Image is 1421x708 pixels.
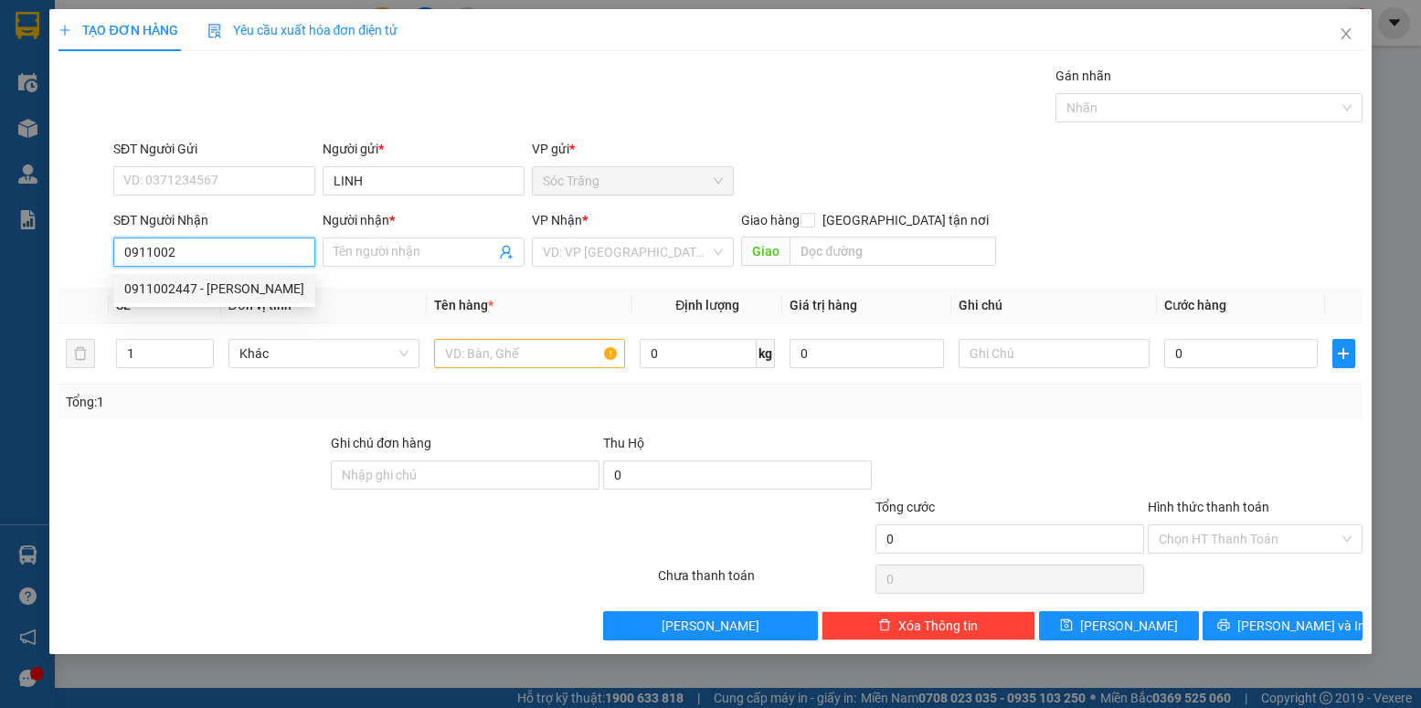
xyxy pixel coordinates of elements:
button: deleteXóa Thông tin [822,611,1035,640]
span: Cước hàng [1164,298,1226,312]
label: Ghi chú đơn hàng [331,436,431,450]
span: Xóa Thông tin [898,616,978,636]
span: Tên hàng [434,298,493,312]
input: Ghi Chú [959,339,1150,368]
input: Dọc đường [790,237,995,266]
input: Ghi chú đơn hàng [331,460,599,490]
div: VP gửi [532,139,734,159]
div: 0911002447 - THANH BÌNH [113,274,315,303]
label: Hình thức thanh toán [1148,500,1269,514]
span: Tổng cước [875,500,935,514]
span: [PERSON_NAME] và In [1237,616,1365,636]
span: Giá trị hàng [790,298,857,312]
div: Người nhận [323,210,525,230]
span: Khác [239,340,408,367]
span: VP Nhận [532,213,582,227]
span: close [1339,26,1353,41]
div: Tổng: 1 [66,392,549,412]
span: [GEOGRAPHIC_DATA] tận nơi [815,210,996,230]
span: Sóc Trăng [543,167,723,195]
button: delete [66,339,95,368]
span: Giao [741,237,790,266]
span: [PERSON_NAME] [662,616,759,636]
label: Gán nhãn [1055,69,1111,83]
span: [PERSON_NAME] [1080,616,1178,636]
th: Ghi chú [951,288,1157,323]
input: 0 [790,339,943,368]
span: kg [757,339,775,368]
button: printer[PERSON_NAME] và In [1203,611,1363,640]
span: Định lượng [675,298,739,312]
span: user-add [499,245,514,259]
span: printer [1217,618,1230,633]
button: save[PERSON_NAME] [1039,611,1199,640]
div: 0911002447 - [PERSON_NAME] [124,279,304,299]
span: Yêu cầu xuất hóa đơn điện tử [207,23,398,37]
button: plus [1332,339,1354,368]
div: Chưa thanh toán [656,565,874,597]
input: VD: Bàn, Ghế [434,339,625,368]
span: TẠO ĐƠN HÀNG [58,23,177,37]
div: SĐT Người Nhận [113,210,315,230]
span: Thu Hộ [603,436,644,450]
span: Giao hàng [741,213,800,227]
div: SĐT Người Gửi [113,139,315,159]
img: icon [207,24,222,38]
button: Close [1320,9,1372,60]
span: delete [878,618,891,633]
button: [PERSON_NAME] [603,611,817,640]
span: save [1060,618,1073,633]
span: plus [1333,346,1353,361]
div: Người gửi [323,139,525,159]
span: plus [58,24,71,37]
